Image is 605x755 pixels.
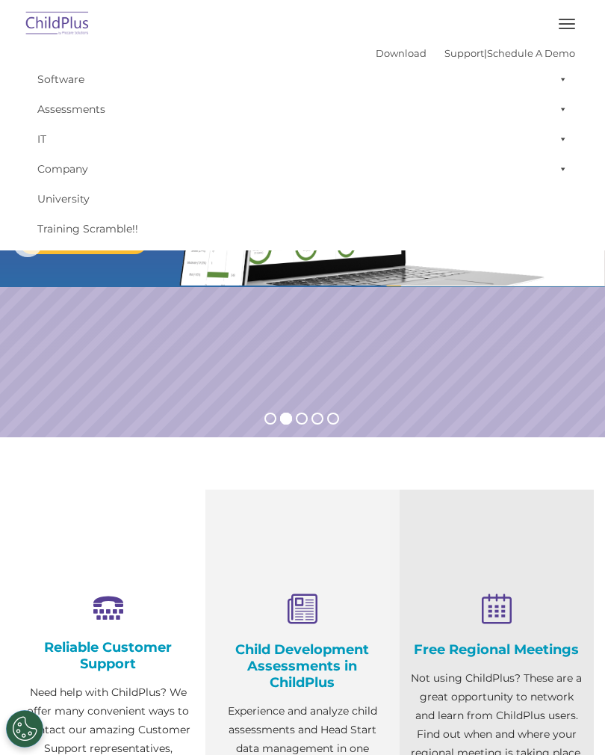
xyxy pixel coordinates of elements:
a: Assessments [30,94,575,124]
h4: Child Development Assessments in ChildPlus [217,641,388,691]
h4: Free Regional Meetings [411,641,583,658]
a: Support [444,47,484,59]
font: | [376,47,575,59]
a: Training Scramble!! [30,214,575,244]
a: Download [376,47,426,59]
a: Company [30,154,575,184]
a: Schedule A Demo [487,47,575,59]
h4: Reliable Customer Support [22,639,194,672]
button: Cookies Settings [6,710,43,748]
a: University [30,184,575,214]
a: Software [30,64,575,94]
a: IT [30,124,575,154]
img: ChildPlus by Procare Solutions [22,7,93,42]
